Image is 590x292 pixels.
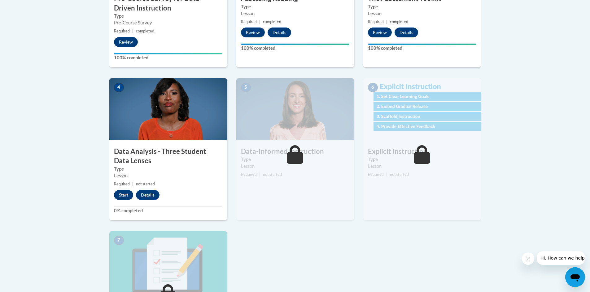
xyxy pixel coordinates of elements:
[565,267,585,287] iframe: Button to launch messaging window
[114,13,222,19] label: Type
[236,147,354,156] h3: Data-Informed Instruction
[390,19,408,24] span: completed
[241,45,349,52] label: 100% completed
[241,172,257,177] span: Required
[136,29,154,33] span: completed
[114,29,130,33] span: Required
[109,147,227,166] h3: Data Analysis - Three Student Data Lenses
[132,29,133,33] span: |
[241,19,257,24] span: Required
[368,19,384,24] span: Required
[386,19,387,24] span: |
[236,78,354,140] img: Course Image
[368,28,392,37] button: Review
[241,83,251,92] span: 5
[368,44,476,45] div: Your progress
[114,190,133,200] button: Start
[241,28,265,37] button: Review
[368,172,384,177] span: Required
[241,156,349,163] label: Type
[241,163,349,170] div: Lesson
[537,251,585,265] iframe: Message from company
[522,252,534,265] iframe: Close message
[390,172,409,177] span: not started
[368,163,476,170] div: Lesson
[263,172,282,177] span: not started
[114,83,124,92] span: 4
[368,3,476,10] label: Type
[363,147,481,156] h3: Explicit Instruction
[363,78,481,140] img: Course Image
[114,166,222,172] label: Type
[114,182,130,186] span: Required
[259,19,260,24] span: |
[368,83,378,92] span: 6
[368,156,476,163] label: Type
[109,78,227,140] img: Course Image
[4,4,50,9] span: Hi. How can we help?
[132,182,133,186] span: |
[136,182,155,186] span: not started
[114,53,222,54] div: Your progress
[114,207,222,214] label: 0% completed
[259,172,260,177] span: |
[241,3,349,10] label: Type
[395,28,418,37] button: Details
[368,10,476,17] div: Lesson
[114,236,124,245] span: 7
[263,19,281,24] span: completed
[268,28,291,37] button: Details
[368,45,476,52] label: 100% completed
[114,37,138,47] button: Review
[386,172,387,177] span: |
[241,44,349,45] div: Your progress
[241,10,349,17] div: Lesson
[114,172,222,179] div: Lesson
[136,190,160,200] button: Details
[114,19,222,26] div: Pre-Course Survey
[114,54,222,61] label: 100% completed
